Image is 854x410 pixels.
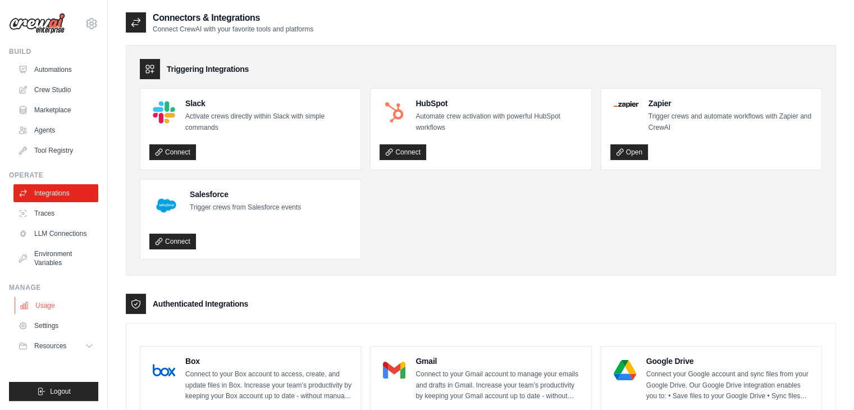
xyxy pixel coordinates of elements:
[649,98,812,109] h4: Zapier
[415,98,582,109] h4: HubSpot
[13,225,98,243] a: LLM Connections
[614,101,638,108] img: Zapier Logo
[13,204,98,222] a: Traces
[153,298,248,309] h3: Authenticated Integrations
[646,369,812,402] p: Connect your Google account and sync files from your Google Drive. Our Google Drive integration e...
[13,184,98,202] a: Integrations
[15,297,99,315] a: Usage
[9,171,98,180] div: Operate
[153,25,313,34] p: Connect CrewAI with your favorite tools and platforms
[190,189,301,200] h4: Salesforce
[383,359,405,381] img: Gmail Logo
[9,47,98,56] div: Build
[149,234,196,249] a: Connect
[185,98,351,109] h4: Slack
[646,356,812,367] h4: Google Drive
[153,359,175,381] img: Box Logo
[185,111,351,133] p: Activate crews directly within Slack with simple commands
[13,61,98,79] a: Automations
[383,101,405,124] img: HubSpot Logo
[9,283,98,292] div: Manage
[13,101,98,119] a: Marketplace
[380,144,426,160] a: Connect
[415,111,582,133] p: Automate crew activation with powerful HubSpot workflows
[153,11,313,25] h2: Connectors & Integrations
[185,369,351,402] p: Connect to your Box account to access, create, and update files in Box. Increase your team’s prod...
[185,356,351,367] h4: Box
[190,202,301,213] p: Trigger crews from Salesforce events
[415,369,582,402] p: Connect to your Gmail account to manage your emails and drafts in Gmail. Increase your team’s pro...
[13,121,98,139] a: Agents
[13,337,98,355] button: Resources
[610,144,648,160] a: Open
[9,382,98,401] button: Logout
[13,81,98,99] a: Crew Studio
[149,144,196,160] a: Connect
[50,387,71,396] span: Logout
[13,142,98,160] a: Tool Registry
[167,63,249,75] h3: Triggering Integrations
[13,245,98,272] a: Environment Variables
[9,13,65,34] img: Logo
[153,192,180,219] img: Salesforce Logo
[614,359,636,381] img: Google Drive Logo
[153,101,175,124] img: Slack Logo
[13,317,98,335] a: Settings
[649,111,812,133] p: Trigger crews and automate workflows with Zapier and CrewAI
[34,341,66,350] span: Resources
[415,356,582,367] h4: Gmail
